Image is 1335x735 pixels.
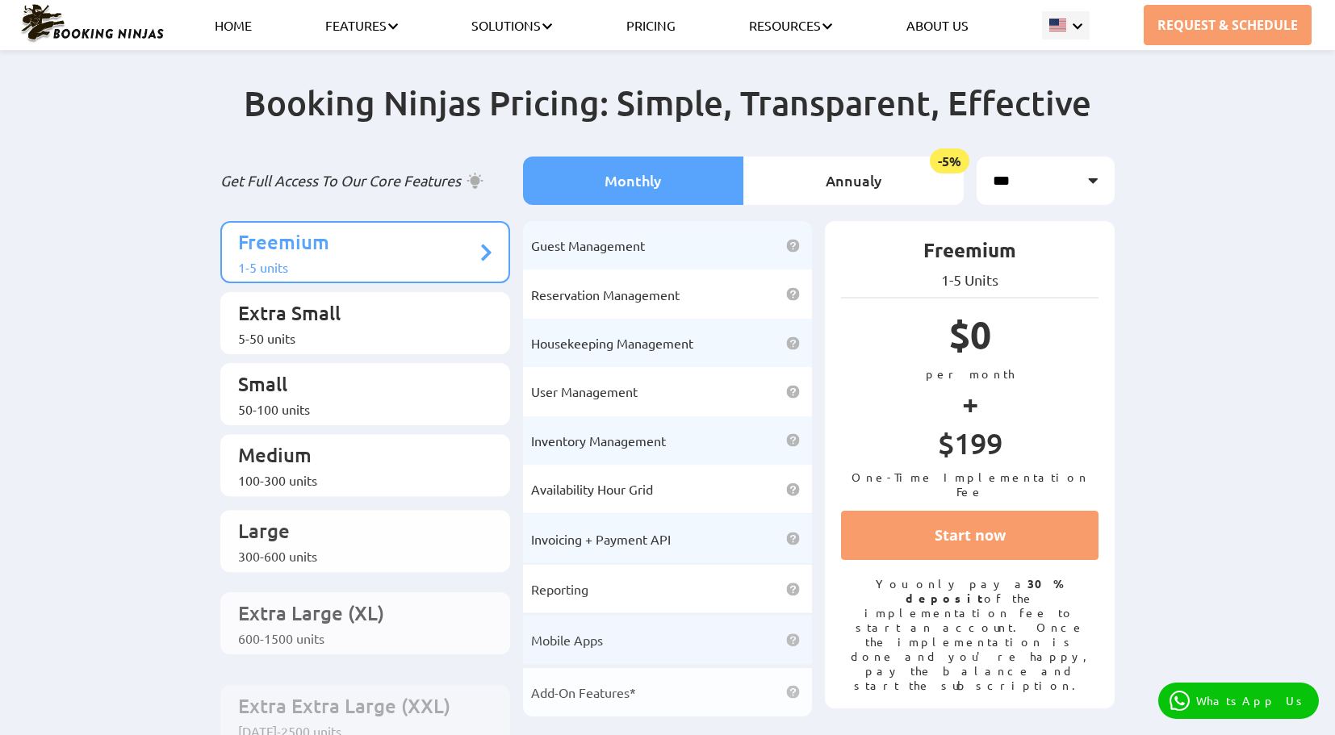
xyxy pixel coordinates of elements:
p: Freemium [841,237,1099,271]
span: Guest Management [531,237,645,253]
img: help icon [786,580,800,594]
img: help icon [786,531,800,545]
p: WhatsApp Us [1196,694,1308,708]
img: help icon [786,239,800,253]
span: Inventory Management [531,432,666,449]
span: -5% [930,148,969,173]
span: Availability Hour Grid [531,481,653,497]
span: Invoicing + Payment API [531,530,671,546]
li: Annualy [743,157,964,205]
p: Freemium [238,229,476,259]
h2: Booking Ninjas Pricing: Simple, Transparent, Effective [220,81,1115,157]
img: help icon [786,677,800,691]
div: 5-50 units [238,330,476,346]
span: User Management [531,383,638,399]
strong: 30% deposit [906,576,1065,605]
p: + [841,381,1099,425]
p: One-Time Implementation Fee [841,470,1099,499]
p: Extra Extra Large (XXL) [238,654,476,684]
li: Monthly [523,157,743,205]
div: 300-600 units [238,542,476,558]
p: Get Full Access To Our Core Features [220,171,510,190]
p: 1-5 Units [841,271,1099,289]
a: WhatsApp Us [1158,683,1319,719]
p: Extra Large (XL) [238,583,476,613]
div: [DATE]-2500 units [238,684,476,700]
p: Small [238,371,476,401]
span: Reservation Management [531,286,680,303]
p: Medium [238,441,476,471]
p: Extra Small [238,300,476,330]
div: 50-100 units [238,401,476,417]
p: You only pay a of the implementation fee to start an account. Once the implementation is done and... [841,576,1099,692]
div: 100-300 units [238,471,476,487]
img: help icon [786,433,800,447]
img: help icon [786,629,800,642]
div: 1-5 units [238,259,476,275]
span: Add-On Features* [531,676,636,692]
p: $0 [841,311,1099,366]
img: help icon [786,385,800,399]
p: Large [238,512,476,542]
p: per month [841,366,1099,381]
span: Housekeeping Management [531,335,693,351]
p: $199 [841,425,1099,470]
img: help icon [786,336,800,350]
img: help icon [786,482,800,496]
a: Start now [841,511,1099,560]
img: help icon [786,287,800,301]
span: Reporting [531,578,588,595]
span: Mobile Apps [531,627,603,643]
div: 600-1500 units [238,613,476,629]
